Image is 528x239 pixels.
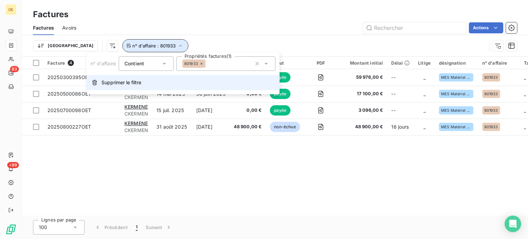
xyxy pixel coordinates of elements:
[363,22,466,33] input: Rechercher
[47,124,91,130] span: 20250800227OET
[423,124,426,130] span: _
[387,86,414,102] td: --
[469,22,503,33] button: Actions
[524,124,526,130] span: _
[270,122,300,132] span: non-échue
[441,75,471,79] span: MES Matériel 2025 CMD0
[270,72,290,83] span: payée
[152,102,192,119] td: 15 juil. 2025
[270,60,300,66] div: Statut
[234,123,262,130] span: 48 900,00 €
[342,60,383,66] div: Montant initial
[342,74,383,81] span: 59 976,00 €
[308,60,333,66] div: PDF
[5,4,16,15] div: OE
[152,119,192,135] td: 31 août 2025
[192,119,230,135] td: [DATE]
[124,127,148,134] span: CKERMEN
[524,107,526,113] span: _
[68,60,74,66] span: 4
[192,102,230,119] td: [DATE]
[423,74,426,80] span: _
[391,60,410,66] div: Délai
[441,92,471,96] span: MES Matériel 2025 CMD0
[342,90,383,97] span: 17 100,00 €
[270,105,290,116] span: payée
[234,107,262,114] span: 0,00 €
[10,66,19,72] span: 83
[142,220,176,235] button: Suivant
[387,69,414,86] td: --
[423,91,426,97] span: _
[7,162,19,168] span: +99
[86,75,279,90] button: Supprimer le filtre
[124,110,148,117] span: CKERMEN
[270,89,290,99] span: payée
[33,24,54,31] span: Factures
[33,8,68,21] h3: Factures
[122,39,188,52] button: n° d'affaire : 801933
[387,102,414,119] td: --
[441,108,471,112] span: MES Matériel 2025 CMD0
[47,91,91,97] span: 20250500086OET
[5,224,16,235] img: Logo LeanPay
[505,216,521,232] div: Open Intercom Messenger
[47,107,91,113] span: 20250700098OET
[132,43,176,48] span: n° d'affaire : 801933
[62,24,76,31] span: Avoirs
[124,61,144,66] span: Contient
[484,108,498,112] span: 801933
[184,62,198,66] span: 801933
[124,120,148,126] span: KERMENE
[387,119,414,135] td: 16 jours
[90,61,116,66] span: n° d'affaire
[342,107,383,114] span: 3 096,00 €
[484,75,498,79] span: 801933
[39,224,47,231] span: 100
[90,220,132,235] button: Précédent
[136,224,137,231] span: 1
[101,79,141,86] span: Supprimer le filtre
[124,104,148,110] span: KERMENE
[418,60,431,66] div: Litige
[482,60,516,66] div: n° d'affaire
[524,91,526,97] span: _
[33,40,98,51] button: [GEOGRAPHIC_DATA]
[441,125,471,129] span: MES Matériel 2025 CMD0
[206,61,211,67] input: Propriétés factures
[484,92,498,96] span: 801933
[342,123,383,130] span: 48 900,00 €
[124,94,148,101] span: CKERMEN
[423,107,426,113] span: _
[439,60,474,66] div: désignation
[47,60,65,66] span: Facture
[484,125,498,129] span: 801933
[132,220,142,235] button: 1
[524,74,526,80] span: _
[47,74,91,80] span: 20250300395OET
